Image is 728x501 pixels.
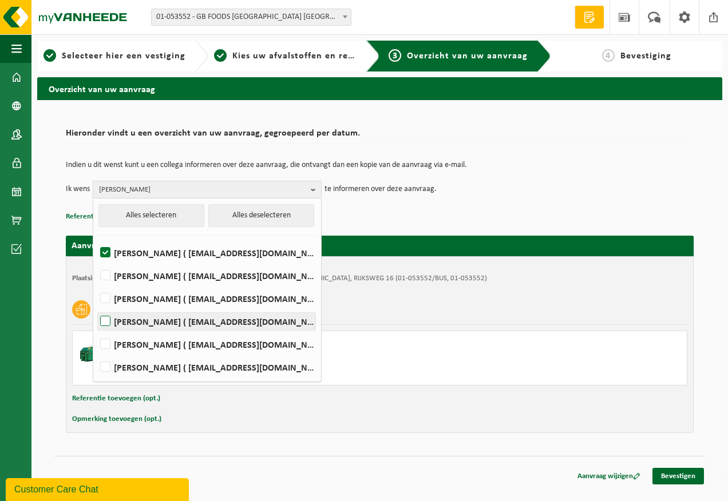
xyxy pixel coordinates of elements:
strong: Aanvraag voor [DATE] [72,241,157,250]
label: [PERSON_NAME] ( [EMAIL_ADDRESS][DOMAIN_NAME] ) [98,290,315,307]
span: 1 [43,49,56,62]
strong: Plaatsingsadres: [72,275,122,282]
span: Bevestiging [620,51,671,61]
span: Overzicht van uw aanvraag [407,51,528,61]
p: Ik wens [66,181,90,198]
span: 01-053552 - GB FOODS BELGIUM NV - PUURS-SINT-AMANDS [151,9,351,26]
button: Referentie toevoegen (opt.) [72,391,160,406]
span: 2 [214,49,227,62]
iframe: chat widget [6,476,191,501]
label: [PERSON_NAME] ( [EMAIL_ADDRESS][DOMAIN_NAME] ) [98,313,315,330]
a: 1Selecteer hier een vestiging [43,49,185,63]
p: te informeren over deze aanvraag. [325,181,437,198]
label: [PERSON_NAME] ( [EMAIL_ADDRESS][DOMAIN_NAME] ) [98,267,315,284]
h2: Hieronder vindt u een overzicht van uw aanvraag, gegroepeerd per datum. [66,129,694,144]
label: [PERSON_NAME] ( [EMAIL_ADDRESS][DOMAIN_NAME] ) [98,336,315,353]
button: Alles deselecteren [208,204,314,227]
button: [PERSON_NAME] [93,181,322,198]
label: [PERSON_NAME] ( [EMAIL_ADDRESS][DOMAIN_NAME] ) [98,244,315,261]
a: Aanvraag wijzigen [569,468,649,484]
img: HK-XZ-20-GN-00.png [78,337,113,371]
a: 2Kies uw afvalstoffen en recipiënten [214,49,357,63]
span: 01-053552 - GB FOODS BELGIUM NV - PUURS-SINT-AMANDS [152,9,351,25]
button: Alles selecteren [98,204,204,227]
span: 4 [602,49,615,62]
span: Kies uw afvalstoffen en recipiënten [232,51,390,61]
span: [PERSON_NAME] [99,181,306,198]
button: Referentie toevoegen (opt.) [66,209,154,224]
span: 3 [389,49,401,62]
span: Selecteer hier een vestiging [62,51,185,61]
button: Opmerking toevoegen (opt.) [72,412,161,427]
h2: Overzicht van uw aanvraag [37,77,722,100]
p: Indien u dit wenst kunt u een collega informeren over deze aanvraag, die ontvangt dan een kopie v... [66,161,694,169]
a: Bevestigen [652,468,704,484]
label: [PERSON_NAME] ( [EMAIL_ADDRESS][DOMAIN_NAME] ) [98,359,315,376]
